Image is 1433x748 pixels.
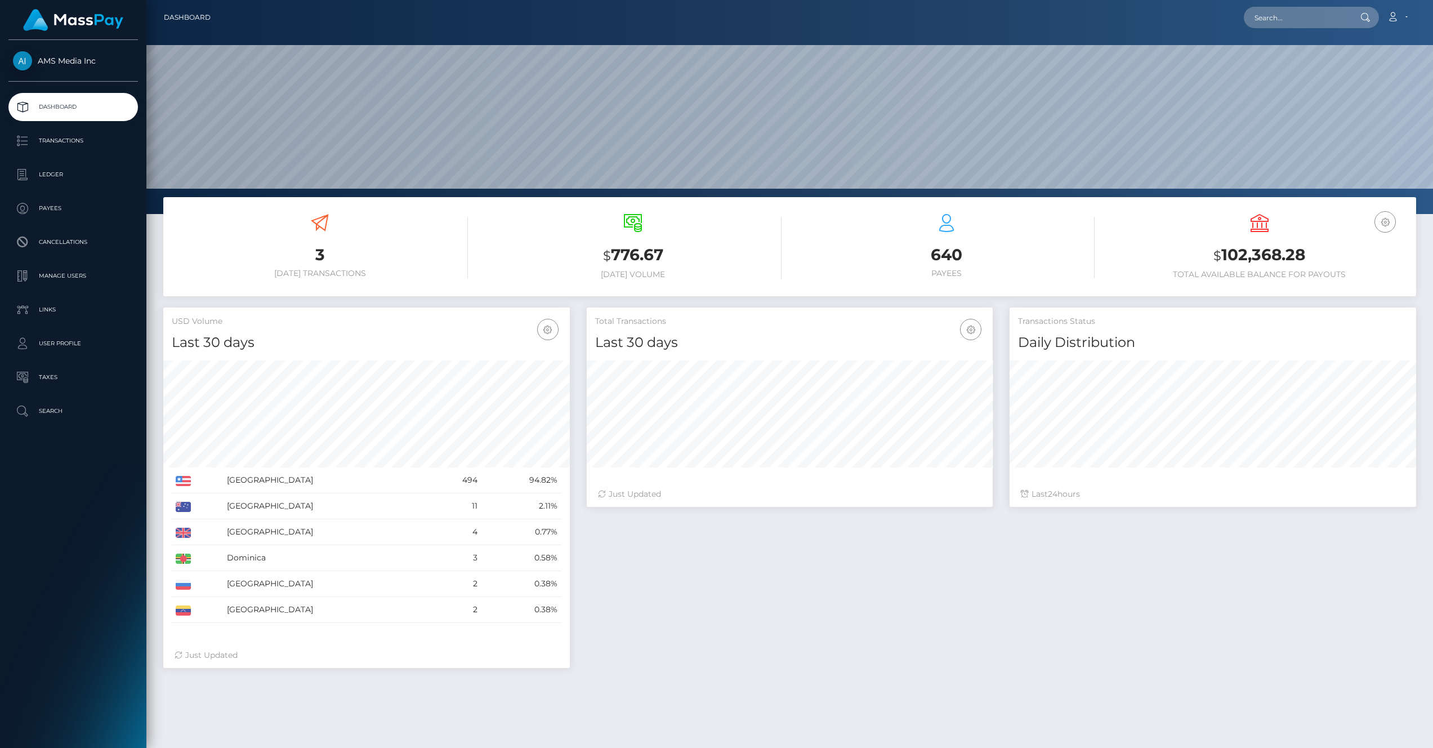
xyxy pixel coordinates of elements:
[8,161,138,189] a: Ledger
[223,597,431,623] td: [GEOGRAPHIC_DATA]
[481,493,561,519] td: 2.11%
[8,56,138,66] span: AMS Media Inc
[798,244,1095,266] h3: 640
[1213,248,1221,264] small: $
[598,488,982,500] div: Just Updated
[223,545,431,571] td: Dominica
[223,493,431,519] td: [GEOGRAPHIC_DATA]
[13,234,133,251] p: Cancellations
[23,9,123,31] img: MassPay Logo
[8,397,138,425] a: Search
[176,528,191,538] img: GB.png
[8,296,138,324] a: Links
[13,268,133,284] p: Manage Users
[172,269,468,278] h6: [DATE] Transactions
[431,519,482,545] td: 4
[223,467,431,493] td: [GEOGRAPHIC_DATA]
[481,467,561,493] td: 94.82%
[13,51,32,70] img: AMS Media Inc
[13,166,133,183] p: Ledger
[13,369,133,386] p: Taxes
[172,244,468,266] h3: 3
[481,571,561,597] td: 0.38%
[431,571,482,597] td: 2
[1018,333,1408,353] h4: Daily Distribution
[8,363,138,391] a: Taxes
[481,519,561,545] td: 0.77%
[485,270,781,279] h6: [DATE] Volume
[431,597,482,623] td: 2
[172,333,561,353] h4: Last 30 days
[223,571,431,597] td: [GEOGRAPHIC_DATA]
[8,93,138,121] a: Dashboard
[176,605,191,616] img: VE.png
[798,269,1095,278] h6: Payees
[176,554,191,564] img: DM.png
[13,200,133,217] p: Payees
[595,333,985,353] h4: Last 30 days
[8,194,138,222] a: Payees
[431,467,482,493] td: 494
[13,301,133,318] p: Links
[175,649,559,661] div: Just Updated
[164,6,211,29] a: Dashboard
[176,580,191,590] img: RU.png
[8,228,138,256] a: Cancellations
[172,316,561,327] h5: USD Volume
[431,493,482,519] td: 11
[176,502,191,512] img: AU.png
[1048,489,1057,499] span: 24
[1018,316,1408,327] h5: Transactions Status
[1111,244,1408,267] h3: 102,368.28
[8,262,138,290] a: Manage Users
[8,330,138,358] a: User Profile
[481,597,561,623] td: 0.38%
[13,99,133,115] p: Dashboard
[603,248,611,264] small: $
[1021,488,1405,500] div: Last hours
[485,244,781,267] h3: 776.67
[176,476,191,486] img: US.png
[13,403,133,420] p: Search
[13,132,133,149] p: Transactions
[13,335,133,352] p: User Profile
[481,545,561,571] td: 0.58%
[223,519,431,545] td: [GEOGRAPHIC_DATA]
[595,316,985,327] h5: Total Transactions
[431,545,482,571] td: 3
[1244,7,1350,28] input: Search...
[8,127,138,155] a: Transactions
[1111,270,1408,279] h6: Total Available Balance for Payouts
